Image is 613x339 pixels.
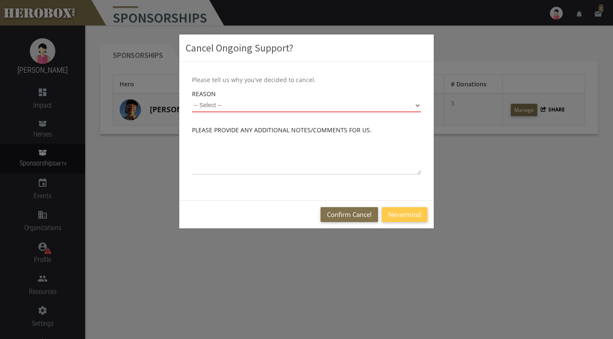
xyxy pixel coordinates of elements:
[321,207,378,222] button: Confirm Cancel
[186,41,427,55] h3: Cancel Ongoing Support?
[382,207,427,222] button: Nevermind
[192,75,421,85] p: Please tell us why you've decided to cancel.
[192,125,372,135] label: Please provide any additional notes/comments for us.
[192,89,216,99] label: Reason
